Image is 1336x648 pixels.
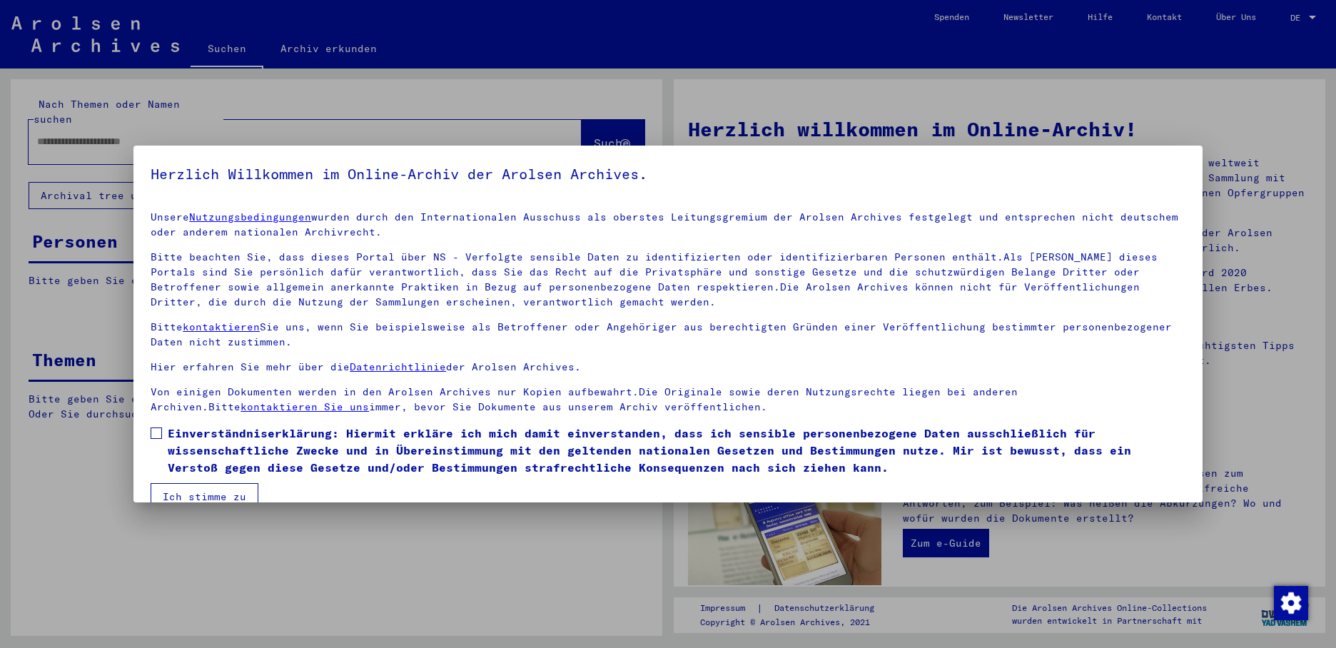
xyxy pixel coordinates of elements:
[151,360,1185,375] p: Hier erfahren Sie mehr über die der Arolsen Archives.
[151,250,1185,310] p: Bitte beachten Sie, dass dieses Portal über NS - Verfolgte sensible Daten zu identifizierten oder...
[151,385,1185,415] p: Von einigen Dokumenten werden in den Arolsen Archives nur Kopien aufbewahrt.Die Originale sowie d...
[183,320,260,333] a: kontaktieren
[241,400,369,413] a: kontaktieren Sie uns
[151,210,1185,240] p: Unsere wurden durch den Internationalen Ausschuss als oberstes Leitungsgremium der Arolsen Archiv...
[350,360,446,373] a: Datenrichtlinie
[168,425,1185,476] span: Einverständniserklärung: Hiermit erkläre ich mich damit einverstanden, dass ich sensible personen...
[151,320,1185,350] p: Bitte Sie uns, wenn Sie beispielsweise als Betroffener oder Angehöriger aus berechtigten Gründen ...
[189,211,311,223] a: Nutzungsbedingungen
[1274,586,1308,620] img: Zustimmung ändern
[151,483,258,510] button: Ich stimme zu
[151,163,1185,186] h5: Herzlich Willkommen im Online-Archiv der Arolsen Archives.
